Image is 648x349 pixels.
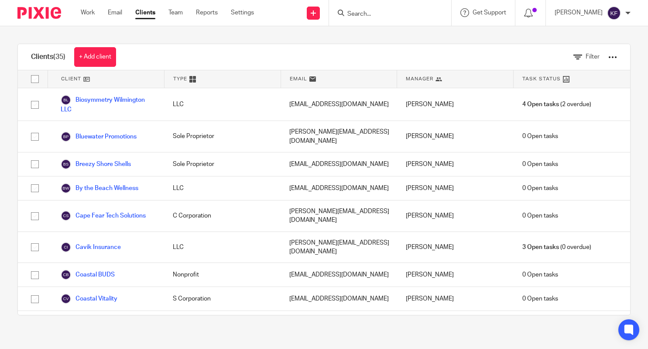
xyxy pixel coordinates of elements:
[164,176,281,200] div: LLC
[397,232,514,263] div: [PERSON_NAME]
[522,243,559,252] span: 3 Open tasks
[61,183,71,194] img: svg%3E
[281,121,397,152] div: [PERSON_NAME][EMAIL_ADDRESS][DOMAIN_NAME]
[281,232,397,263] div: [PERSON_NAME][EMAIL_ADDRESS][DOMAIN_NAME]
[61,242,71,252] img: svg%3E
[61,131,137,142] a: Bluewater Promotions
[61,95,71,105] img: svg%3E
[397,176,514,200] div: [PERSON_NAME]
[53,53,65,60] span: (35)
[81,8,95,17] a: Work
[397,88,514,121] div: [PERSON_NAME]
[281,263,397,287] div: [EMAIL_ADDRESS][DOMAIN_NAME]
[346,10,425,18] input: Search
[586,54,600,60] span: Filter
[397,200,514,232] div: [PERSON_NAME]
[281,152,397,176] div: [EMAIL_ADDRESS][DOMAIN_NAME]
[522,294,558,303] span: 0 Open tasks
[164,263,281,287] div: Nonprofit
[61,159,131,169] a: Breezy Shore Shells
[522,100,591,109] span: (2 overdue)
[607,6,621,20] img: svg%3E
[135,8,155,17] a: Clients
[164,88,281,121] div: LLC
[281,176,397,200] div: [EMAIL_ADDRESS][DOMAIN_NAME]
[231,8,254,17] a: Settings
[61,131,71,142] img: svg%3E
[281,311,397,335] div: [EMAIL_ADDRESS][DOMAIN_NAME]
[108,8,122,17] a: Email
[406,75,433,83] span: Manager
[290,75,307,83] span: Email
[164,232,281,263] div: LLC
[522,75,561,83] span: Task Status
[61,270,115,280] a: Coastal BUDS
[397,311,514,335] div: [PERSON_NAME]
[281,88,397,121] div: [EMAIL_ADDRESS][DOMAIN_NAME]
[473,10,506,16] span: Get Support
[61,242,121,252] a: Cavik Insurance
[164,121,281,152] div: Sole Proprietor
[173,75,187,83] span: Type
[61,211,146,221] a: Cape Fear Tech Solutions
[164,287,281,311] div: S Corporation
[522,243,591,252] span: (0 overdue)
[61,183,138,194] a: By the Beach Wellness
[281,200,397,232] div: [PERSON_NAME][EMAIL_ADDRESS][DOMAIN_NAME]
[397,263,514,287] div: [PERSON_NAME]
[397,121,514,152] div: [PERSON_NAME]
[522,211,558,220] span: 0 Open tasks
[555,8,603,17] p: [PERSON_NAME]
[61,294,117,304] a: Coastal Vitality
[522,100,559,109] span: 4 Open tasks
[397,152,514,176] div: [PERSON_NAME]
[196,8,218,17] a: Reports
[61,159,71,169] img: svg%3E
[522,184,558,193] span: 0 Open tasks
[17,7,61,19] img: Pixie
[168,8,183,17] a: Team
[74,47,116,67] a: + Add client
[61,211,71,221] img: svg%3E
[61,270,71,280] img: svg%3E
[164,200,281,232] div: C Corporation
[164,311,281,335] div: LLC
[31,52,65,62] h1: Clients
[164,152,281,176] div: Sole Proprietor
[61,95,155,114] a: Biosymmetry Wilmington LLC
[397,287,514,311] div: [PERSON_NAME]
[61,294,71,304] img: svg%3E
[522,132,558,141] span: 0 Open tasks
[61,75,81,83] span: Client
[27,71,43,87] input: Select all
[522,160,558,169] span: 0 Open tasks
[281,287,397,311] div: [EMAIL_ADDRESS][DOMAIN_NAME]
[522,270,558,279] span: 0 Open tasks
